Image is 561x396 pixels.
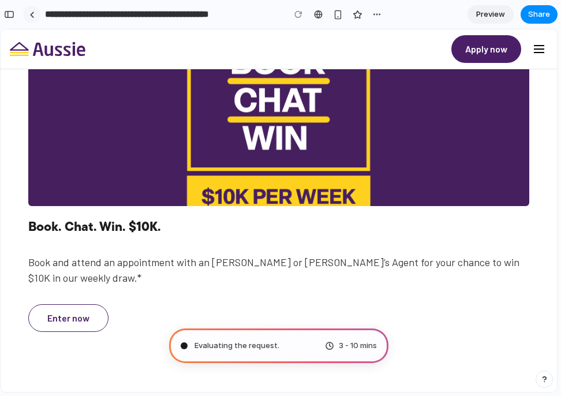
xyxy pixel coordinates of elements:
[465,6,507,33] span: Apply now
[28,275,108,302] a: Enter now
[476,9,505,20] span: Preview
[451,6,521,33] a: Apply now
[195,340,279,352] span: Evaluating the request .
[467,5,514,24] a: Preview
[28,225,529,256] p: Book and attend an appointment with an [PERSON_NAME] or [PERSON_NAME]’s Agent for your chance to ...
[521,5,558,24] button: Share
[339,340,377,352] span: 3 - 10 mins
[528,9,550,20] span: Share
[47,275,89,302] span: Enter now
[28,190,529,207] h2: Book. Chat. Win. $10K.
